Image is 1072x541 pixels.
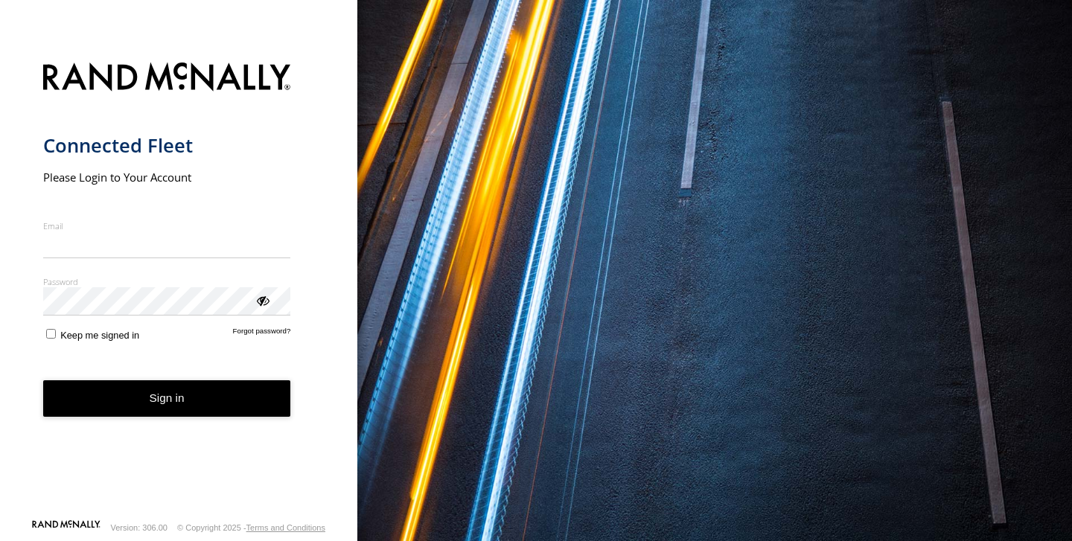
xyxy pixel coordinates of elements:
a: Terms and Conditions [246,523,325,532]
h1: Connected Fleet [43,133,291,158]
label: Email [43,220,291,231]
div: Version: 306.00 [111,523,167,532]
div: ViewPassword [255,292,269,307]
a: Visit our Website [32,520,100,535]
input: Keep me signed in [46,329,56,339]
label: Password [43,276,291,287]
img: Rand McNally [43,60,291,97]
div: © Copyright 2025 - [177,523,325,532]
h2: Please Login to Your Account [43,170,291,185]
button: Sign in [43,380,291,417]
a: Forgot password? [233,327,291,341]
form: main [43,54,315,519]
span: Keep me signed in [60,330,139,341]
